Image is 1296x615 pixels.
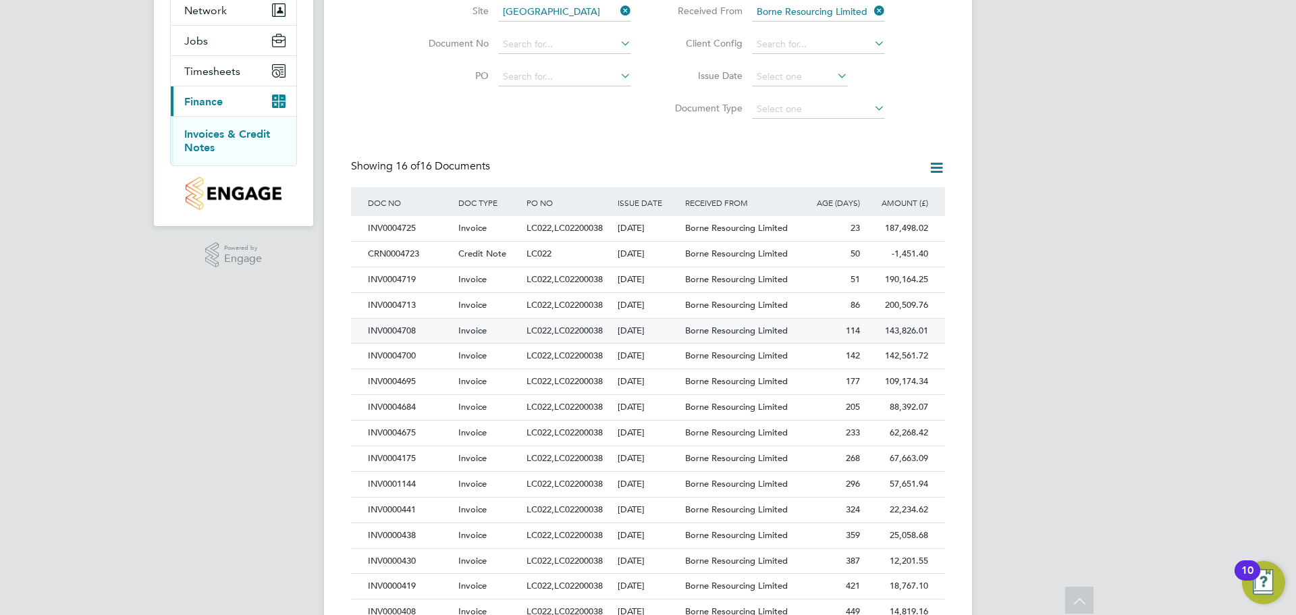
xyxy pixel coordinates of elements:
div: 25,058.68 [863,523,932,548]
div: INV0004175 [364,446,455,471]
span: LC022,LC02200038 [526,273,603,285]
label: Received From [665,5,742,17]
input: Search for... [498,3,631,22]
div: [DATE] [614,574,682,599]
label: Document No [411,37,489,49]
div: INV0004695 [364,369,455,394]
span: 324 [846,504,860,515]
div: PO NO [523,187,614,218]
span: Invoice [458,452,487,464]
input: Search for... [752,35,885,54]
span: Borne Resourcing Limited [685,452,788,464]
span: LC022,LC02200038 [526,452,603,464]
div: [DATE] [614,344,682,369]
div: 143,826.01 [863,319,932,344]
span: Borne Resourcing Limited [685,401,788,412]
span: Finance [184,95,223,108]
input: Search for... [498,68,631,86]
span: Borne Resourcing Limited [685,427,788,438]
span: LC022,LC02200038 [526,375,603,387]
span: 86 [850,299,860,311]
div: INV0000419 [364,574,455,599]
div: 18,767.10 [863,574,932,599]
div: DOC NO [364,187,455,218]
a: Go to home page [170,177,297,210]
div: 12,201.55 [863,549,932,574]
label: Issue Date [665,70,742,82]
span: Invoice [458,478,487,489]
span: 177 [846,375,860,387]
label: PO [411,70,489,82]
span: Invoice [458,555,487,566]
span: Powered by [224,242,262,254]
span: LC022,LC02200038 [526,325,603,336]
label: Client Config [665,37,742,49]
span: 16 of [396,159,420,173]
div: [DATE] [614,421,682,446]
span: LC022,LC02200038 [526,529,603,541]
span: LC022,LC02200038 [526,299,603,311]
input: Search for... [752,3,885,22]
div: 88,392.07 [863,395,932,420]
div: [DATE] [614,446,682,471]
span: 387 [846,555,860,566]
label: Document Type [665,102,742,114]
span: Timesheets [184,65,240,78]
div: 200,509.76 [863,293,932,318]
div: 62,268.42 [863,421,932,446]
button: Finance [171,86,296,116]
span: Invoice [458,529,487,541]
div: 57,651.94 [863,472,932,497]
span: 114 [846,325,860,336]
span: 421 [846,580,860,591]
span: 205 [846,401,860,412]
div: AMOUNT (£) [863,187,932,218]
div: [DATE] [614,216,682,241]
button: Open Resource Center, 10 new notifications [1242,561,1285,604]
span: Borne Resourcing Limited [685,529,788,541]
div: 142,561.72 [863,344,932,369]
input: Select one [752,100,885,119]
span: Invoice [458,401,487,412]
span: Engage [224,253,262,265]
div: DOC TYPE [455,187,523,218]
a: Powered byEngage [205,242,263,268]
div: [DATE] [614,523,682,548]
span: Invoice [458,273,487,285]
span: Invoice [458,504,487,515]
span: Borne Resourcing Limited [685,299,788,311]
input: Search for... [498,35,631,54]
span: Invoice [458,299,487,311]
span: Borne Resourcing Limited [685,222,788,234]
div: INV0004708 [364,319,455,344]
div: 10 [1241,570,1253,588]
span: Borne Resourcing Limited [685,478,788,489]
label: Site [411,5,489,17]
div: INV0001144 [364,472,455,497]
div: INV0004719 [364,267,455,292]
div: RECEIVED FROM [682,187,795,218]
span: Invoice [458,580,487,591]
div: INV0000441 [364,498,455,523]
div: CRN0004723 [364,242,455,267]
div: Showing [351,159,493,173]
span: Invoice [458,427,487,438]
span: 16 Documents [396,159,490,173]
div: [DATE] [614,498,682,523]
div: [DATE] [614,267,682,292]
span: Borne Resourcing Limited [685,555,788,566]
span: Borne Resourcing Limited [685,580,788,591]
span: Invoice [458,375,487,387]
span: 268 [846,452,860,464]
span: 23 [850,222,860,234]
div: [DATE] [614,293,682,318]
span: LC022,LC02200038 [526,580,603,591]
span: Borne Resourcing Limited [685,350,788,361]
span: Invoice [458,222,487,234]
span: Borne Resourcing Limited [685,325,788,336]
button: Timesheets [171,56,296,86]
span: Invoice [458,350,487,361]
div: INV0004725 [364,216,455,241]
div: INV0004713 [364,293,455,318]
div: INV0000430 [364,549,455,574]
